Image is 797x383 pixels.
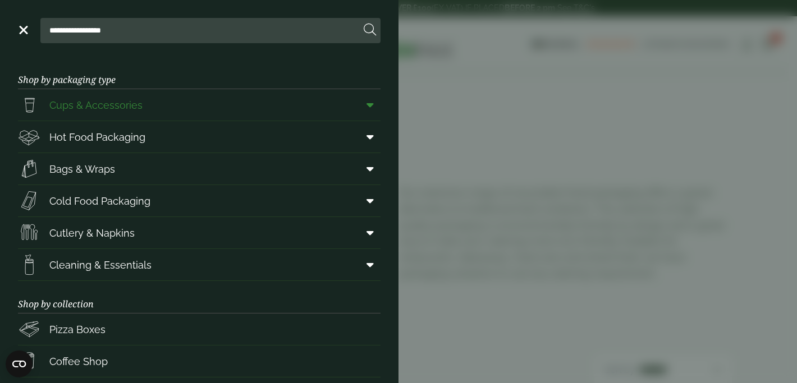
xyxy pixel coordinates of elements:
[18,121,381,153] a: Hot Food Packaging
[49,193,150,209] span: Cold Food Packaging
[18,89,381,121] a: Cups & Accessories
[49,354,108,369] span: Coffee Shop
[18,249,381,280] a: Cleaning & Essentials
[49,257,152,273] span: Cleaning & Essentials
[18,281,381,313] h3: Shop by collection
[18,222,40,244] img: Cutlery.svg
[49,98,143,113] span: Cups & Accessories
[49,225,135,241] span: Cutlery & Napkins
[18,253,40,276] img: open-wipe.svg
[18,94,40,116] img: PintNhalf_cup.svg
[49,161,115,177] span: Bags & Wraps
[18,153,381,184] a: Bags & Wraps
[18,217,381,248] a: Cutlery & Napkins
[49,130,145,145] span: Hot Food Packaging
[18,126,40,148] img: Deli_box.svg
[18,185,381,216] a: Cold Food Packaging
[6,350,33,377] button: Open CMP widget
[18,345,381,377] a: Coffee Shop
[18,313,381,345] a: Pizza Boxes
[49,322,106,337] span: Pizza Boxes
[18,318,40,340] img: Pizza_boxes.svg
[18,57,381,89] h3: Shop by packaging type
[18,158,40,180] img: Paper_carriers.svg
[18,190,40,212] img: Sandwich_box.svg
